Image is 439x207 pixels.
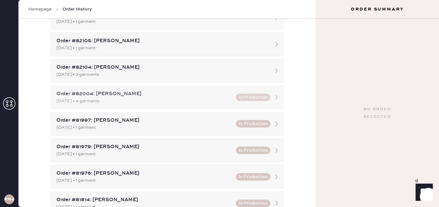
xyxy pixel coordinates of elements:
button: In Production [236,173,270,181]
a: Homepage [28,6,51,12]
div: Order #82004: [PERSON_NAME] [56,90,232,98]
div: [DATE] • 1 garment [56,18,267,25]
div: [DATE] • 4 garments [56,98,232,104]
iframe: Front Chat [410,179,436,206]
div: Order #81814: [PERSON_NAME] [56,196,232,204]
div: Order #81976: [PERSON_NAME] [56,170,232,177]
div: [DATE] • 1 garment [56,177,232,184]
span: Order History [63,6,92,12]
h3: RMA [4,197,14,201]
button: In Production [236,120,270,128]
div: Order #82104: [PERSON_NAME] [56,64,267,71]
div: [DATE] • 1 garment [56,151,232,157]
button: In Production [236,147,270,154]
div: Order #81979: [PERSON_NAME] [56,143,232,151]
div: Order #81997: [PERSON_NAME] [56,117,232,124]
button: In Production [236,94,270,101]
div: Order #82105: [PERSON_NAME] [56,37,267,45]
div: [DATE] • 3 garments [56,71,267,78]
h3: Order Summary [316,6,439,12]
button: In Production [236,200,270,207]
div: No order selected [363,106,391,120]
div: [DATE] • 1 garment [56,45,267,51]
div: [DATE] • 1 garment [56,124,232,131]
